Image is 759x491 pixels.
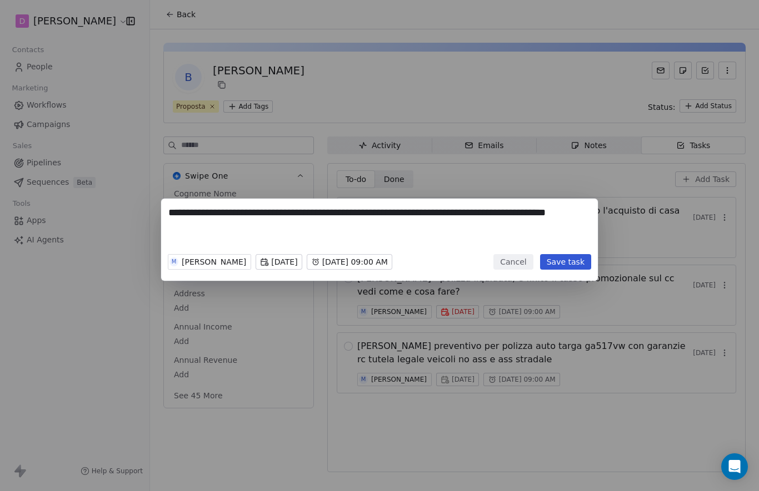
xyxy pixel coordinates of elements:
[493,254,533,270] button: Cancel
[256,254,302,270] button: [DATE]
[172,257,177,266] div: M
[182,258,246,266] div: [PERSON_NAME]
[307,254,392,270] button: [DATE] 09:00 AM
[540,254,591,270] button: Save task
[322,256,388,267] span: [DATE] 09:00 AM
[271,256,297,267] span: [DATE]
